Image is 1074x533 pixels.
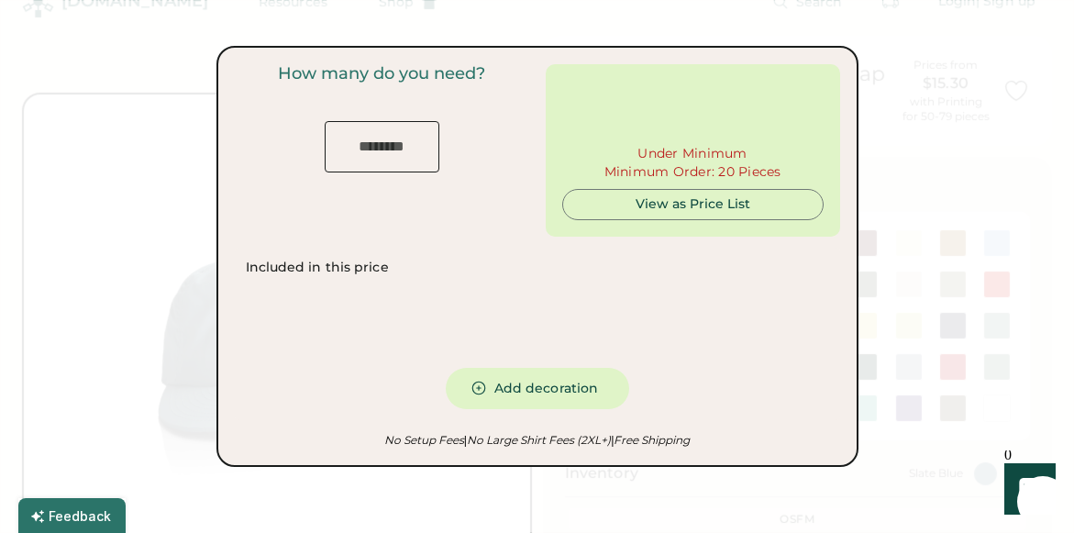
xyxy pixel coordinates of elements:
[464,433,467,447] font: |
[446,368,629,409] button: Add decoration
[604,145,781,182] div: Under Minimum Minimum Order: 20 Pieces
[611,433,690,447] em: Free Shipping
[611,433,614,447] font: |
[278,64,485,84] div: How many do you need?
[578,195,808,214] div: View as Price List
[246,259,389,277] div: Included in this price
[384,433,464,447] em: No Setup Fees
[987,450,1066,529] iframe: Front Chat
[464,433,611,447] em: No Large Shirt Fees (2XL+)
